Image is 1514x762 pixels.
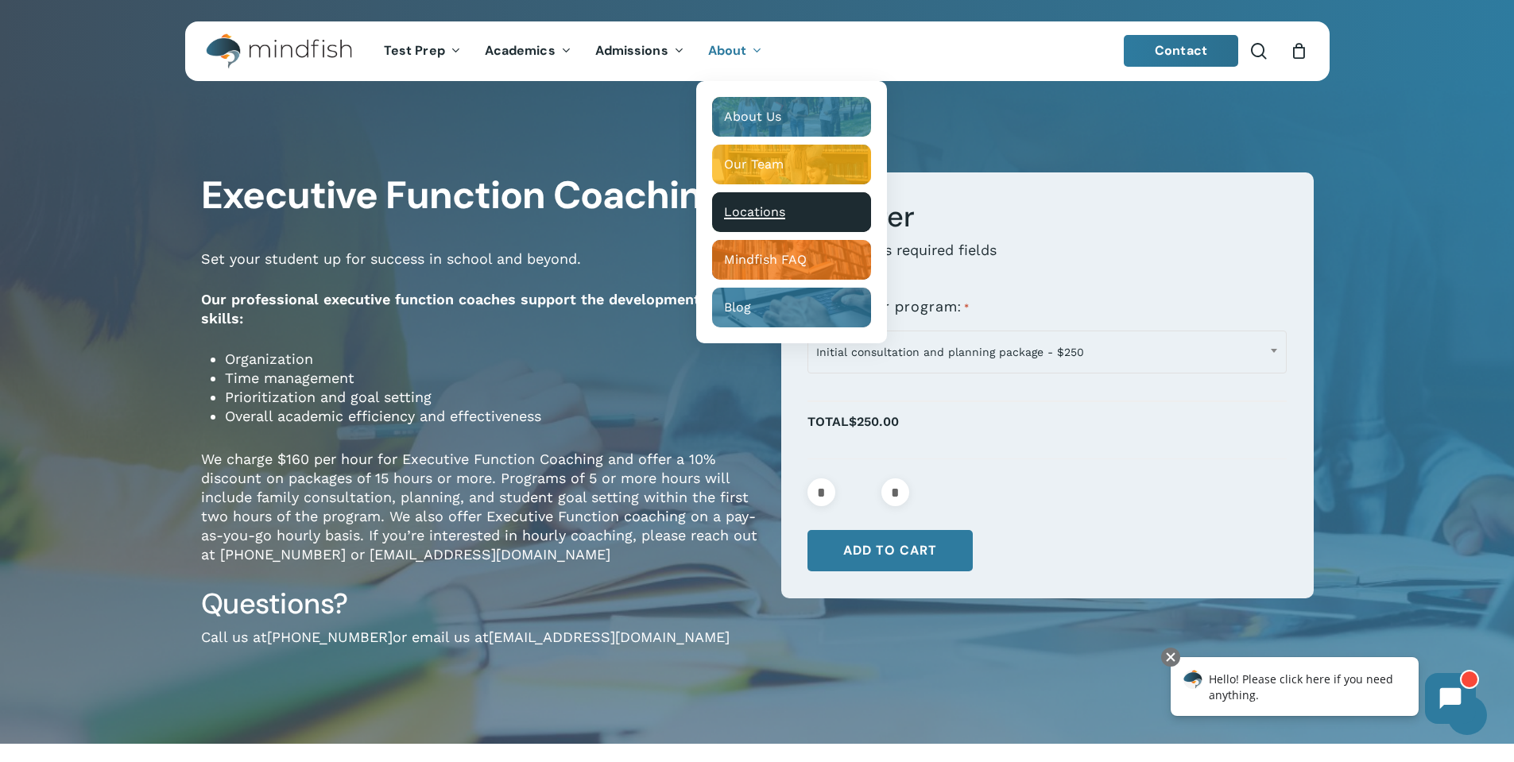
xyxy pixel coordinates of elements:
span: Academics [485,42,556,59]
p: Set your student up for success in school and beyond. [201,249,757,290]
span: Initial consultation and planning package - $250 [808,335,1286,369]
li: Organization [225,350,757,369]
span: Admissions [595,42,668,59]
span: Initial consultation and planning package - $250 [807,331,1287,373]
a: [EMAIL_ADDRESS][DOMAIN_NAME] [489,629,730,645]
a: Cart [1291,42,1308,60]
a: Contact [1124,35,1238,67]
span: Our Team [724,157,784,172]
a: Blog [712,288,871,327]
p: Total [807,410,1287,451]
input: Product quantity [840,478,877,506]
span: About Us [724,109,781,124]
p: We charge $160 per hour for Executive Function Coaching and offer a 10% discount on packages of 1... [201,450,757,586]
iframe: Chatbot [1154,644,1492,740]
span: About [708,42,747,59]
a: Mindfish FAQ [712,240,871,280]
a: Test Prep [372,44,473,58]
p: Call us at or email us at [201,628,757,668]
a: Locations [712,192,871,232]
span: Contact [1155,42,1207,59]
label: Select your program: [807,299,970,316]
p: " " indicates required fields [807,241,1287,283]
a: [PHONE_NUMBER] [267,629,393,645]
a: Our Team [712,145,871,184]
span: $250.00 [849,414,899,429]
a: Academics [473,44,583,58]
a: About Us [712,97,871,137]
a: Admissions [583,44,696,58]
li: Overall academic efficiency and effectiveness [225,407,757,426]
header: Main Menu [185,21,1330,81]
span: Blog [724,300,751,315]
h1: Executive Function Coaching [201,172,757,219]
span: Mindfish FAQ [724,252,807,267]
strong: Our professional executive function coaches support the development of key skills: [201,291,749,327]
span: Test Prep [384,42,445,59]
nav: Main Menu [372,21,774,81]
span: Locations [724,204,785,219]
h3: Register [807,199,1287,235]
h3: Questions? [201,586,757,622]
button: Add to cart [807,530,973,571]
li: Time management [225,369,757,388]
a: About [696,44,775,58]
li: Prioritization and goal setting [225,388,757,407]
